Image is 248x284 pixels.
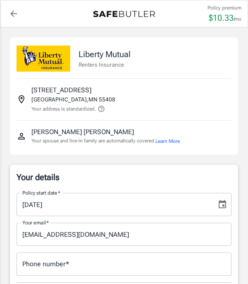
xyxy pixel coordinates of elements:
[31,95,115,103] p: [GEOGRAPHIC_DATA] , MN 55408
[31,137,180,145] p: Your spouse and live-in family are automatically covered.
[79,60,131,69] p: Renters Insurance
[31,85,91,95] p: [STREET_ADDRESS]
[17,223,231,246] input: Enter email
[17,94,26,104] svg: Insured address
[17,253,231,276] input: Enter number
[17,46,70,72] img: Liberty Mutual
[214,196,231,213] button: Choose date, selected date is Sep 7, 2025
[209,13,234,23] span: $ 10.33
[93,11,155,17] img: Back to quotes
[5,5,22,22] a: back to quotes
[17,131,26,141] svg: Insured person
[207,4,241,12] p: Policy premium
[17,193,211,216] input: MM/DD/YYYY
[22,219,49,226] label: Your email
[17,171,231,183] p: Your details
[79,48,131,60] p: Liberty Mutual
[155,137,180,145] button: Learn More
[22,189,60,196] label: Policy start date
[31,105,96,113] p: Your address is standardized.
[234,15,241,23] p: /mo
[31,127,134,137] p: [PERSON_NAME] [PERSON_NAME]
